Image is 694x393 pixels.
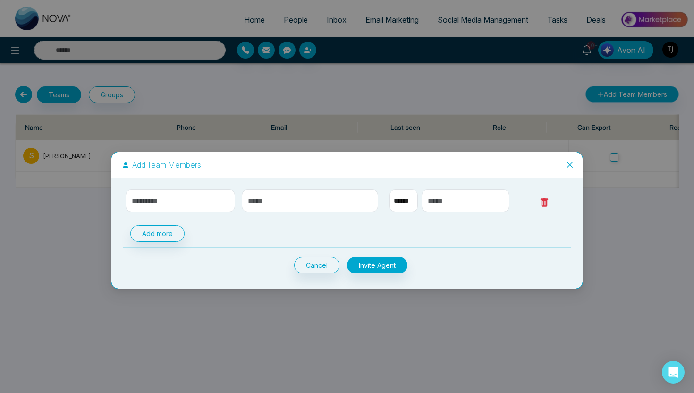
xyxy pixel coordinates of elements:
[662,361,685,384] div: Open Intercom Messenger
[347,257,407,273] button: Invite Agent
[130,225,185,242] button: Add more
[557,152,583,178] button: Close
[294,257,339,273] button: Cancel
[123,160,571,170] p: Add Team Members
[566,161,574,169] span: close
